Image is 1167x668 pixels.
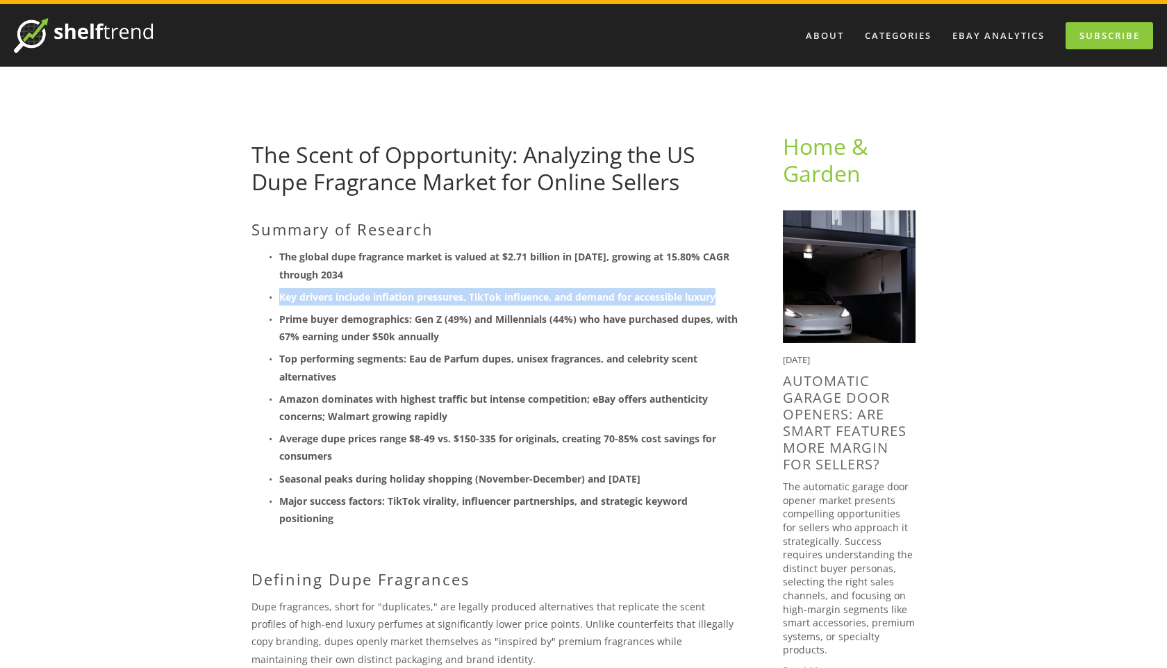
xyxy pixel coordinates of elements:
img: ShelfTrend [14,18,153,53]
a: About [797,24,853,47]
time: [DATE] [783,353,810,366]
a: Home & Garden [783,131,873,187]
strong: Average dupe prices range $8-49 vs. $150-335 for originals, creating 70-85% cost savings for cons... [279,432,719,462]
strong: Prime buyer demographics: Gen Z (49%) and Millennials (44%) who have purchased dupes, with 67% ea... [279,312,740,343]
strong: Key drivers include inflation pressures, TikTok influence, and demand for accessible luxury [279,290,715,303]
a: eBay Analytics [943,24,1054,47]
strong: Top performing segments: Eau de Parfum dupes, unisex fragrances, and celebrity scent alternatives [279,352,700,383]
h2: Defining Dupe Fragrances [251,570,738,588]
strong: Major success factors: TikTok virality, influencer partnerships, and strategic keyword positioning [279,494,690,525]
a: The Scent of Opportunity: Analyzing the US Dupe Fragrance Market for Online Sellers [251,140,695,196]
div: Categories [856,24,941,47]
strong: The global dupe fragrance market is valued at $2.71 billion in [DATE], growing at 15.80% CAGR thr... [279,250,732,281]
strong: Amazon dominates with highest traffic but intense competition; eBay offers authenticity concerns;... [279,392,711,423]
a: Subscribe [1066,22,1153,49]
h2: Summary of Research [251,220,738,238]
a: Automatic Garage Door Openers: Are Smart Features More Margin For Sellers? [783,371,907,474]
p: Dupe fragrances, short for "duplicates," are legally produced alternatives that replicate the sce... [251,598,738,668]
strong: Seasonal peaks during holiday shopping (November-December) and [DATE] [279,472,640,485]
img: Automatic Garage Door Openers: Are Smart Features More Margin For Sellers? [783,210,916,343]
p: The automatic garage door opener market presents compelling opportunities for sellers who approac... [783,480,916,657]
